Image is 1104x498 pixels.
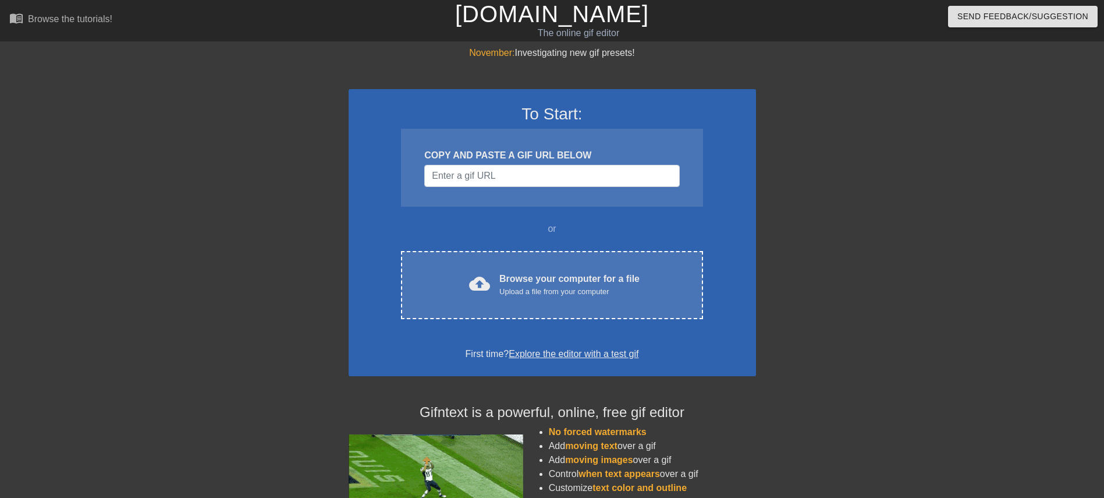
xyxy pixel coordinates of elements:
div: or [379,222,726,236]
span: No forced watermarks [549,427,647,437]
button: Send Feedback/Suggestion [948,6,1098,27]
div: Browse your computer for a file [499,272,640,298]
h3: To Start: [364,104,741,124]
span: when text appears [578,469,660,479]
div: COPY AND PASTE A GIF URL BELOW [424,149,679,163]
a: [DOMAIN_NAME] [455,1,649,27]
h4: Gifntext is a powerful, online, free gif editor [349,404,756,421]
span: text color and outline [592,483,687,493]
a: Browse the tutorials! [9,11,112,29]
div: The online gif editor [374,26,783,40]
div: Browse the tutorials! [28,14,112,24]
li: Add over a gif [549,439,756,453]
li: Control over a gif [549,467,756,481]
span: moving text [565,441,617,451]
input: Username [424,165,679,187]
li: Add over a gif [549,453,756,467]
span: November: [469,48,514,58]
a: Explore the editor with a test gif [509,349,638,359]
span: Send Feedback/Suggestion [957,9,1088,24]
div: Upload a file from your computer [499,286,640,298]
span: cloud_upload [469,273,490,294]
div: First time? [364,347,741,361]
span: moving images [565,455,633,465]
span: menu_book [9,11,23,25]
div: Investigating new gif presets! [349,46,756,60]
li: Customize [549,481,756,495]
